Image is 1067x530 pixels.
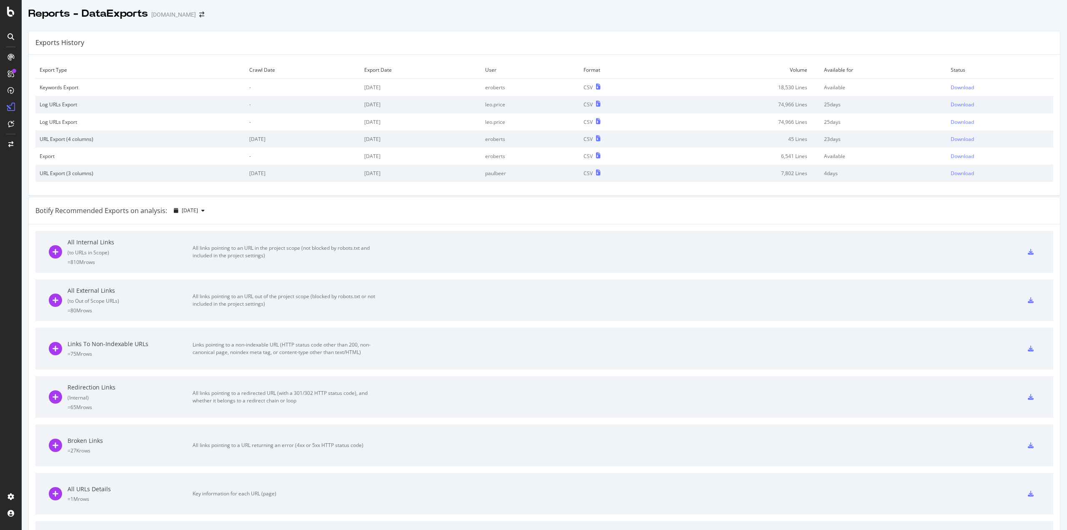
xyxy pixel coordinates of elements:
[68,340,193,348] div: Links To Non-Indexable URLs
[584,153,593,160] div: CSV
[193,341,380,356] div: Links pointing to a non-indexable URL (HTTP status code other than 200, non-canonical page, noind...
[481,131,579,148] td: eroberts
[665,165,820,182] td: 7,802 Lines
[951,118,974,126] div: Download
[360,165,481,182] td: [DATE]
[820,131,947,148] td: 23 days
[68,394,193,401] div: ( Internal )
[1028,297,1034,303] div: csv-export
[40,170,241,177] div: URL Export (3 columns)
[360,61,481,79] td: Export Date
[182,207,198,214] span: 2025 Aug. 8th
[68,350,193,357] div: = 75M rows
[1028,442,1034,448] div: csv-export
[193,244,380,259] div: All links pointing to an URL in the project scope (not blocked by robots.txt and included in the ...
[360,113,481,131] td: [DATE]
[951,170,974,177] div: Download
[40,153,241,160] div: Export
[584,118,593,126] div: CSV
[584,136,593,143] div: CSV
[28,7,148,21] div: Reports - DataExports
[245,113,361,131] td: -
[951,84,974,91] div: Download
[951,118,1049,126] a: Download
[481,61,579,79] td: User
[68,447,193,454] div: = 27K rows
[820,96,947,113] td: 25 days
[68,286,193,295] div: All External Links
[360,148,481,165] td: [DATE]
[68,485,193,493] div: All URLs Details
[151,10,196,19] div: [DOMAIN_NAME]
[951,136,974,143] div: Download
[245,131,361,148] td: [DATE]
[951,101,1049,108] a: Download
[360,79,481,96] td: [DATE]
[584,101,593,108] div: CSV
[68,437,193,445] div: Broken Links
[820,113,947,131] td: 25 days
[68,307,193,314] div: = 80M rows
[68,249,193,256] div: ( to URLs in Scope )
[481,96,579,113] td: leo.price
[665,113,820,131] td: 74,966 Lines
[35,38,84,48] div: Exports History
[1028,491,1034,497] div: csv-export
[68,495,193,502] div: = 1M rows
[199,12,204,18] div: arrow-right-arrow-left
[584,170,593,177] div: CSV
[1039,502,1059,522] iframe: Intercom live chat
[245,96,361,113] td: -
[193,293,380,308] div: All links pointing to an URL out of the project scope (blocked by robots.txt or not included in t...
[665,148,820,165] td: 6,541 Lines
[1028,346,1034,352] div: csv-export
[170,204,208,217] button: [DATE]
[40,136,241,143] div: URL Export (4 columns)
[824,84,942,91] div: Available
[481,79,579,96] td: eroberts
[1028,394,1034,400] div: csv-export
[951,84,1049,91] a: Download
[40,84,241,91] div: Keywords Export
[245,148,361,165] td: -
[820,165,947,182] td: 4 days
[820,61,947,79] td: Available for
[360,131,481,148] td: [DATE]
[68,259,193,266] div: = 810M rows
[360,96,481,113] td: [DATE]
[951,170,1049,177] a: Download
[665,79,820,96] td: 18,530 Lines
[1028,249,1034,255] div: csv-export
[579,61,665,79] td: Format
[665,131,820,148] td: 45 Lines
[35,61,245,79] td: Export Type
[481,148,579,165] td: eroberts
[68,404,193,411] div: = 65M rows
[245,61,361,79] td: Crawl Date
[481,113,579,131] td: leo.price
[35,206,167,216] div: Botify Recommended Exports on analysis:
[665,96,820,113] td: 74,966 Lines
[951,101,974,108] div: Download
[951,153,1049,160] a: Download
[193,442,380,449] div: All links pointing to a URL returning an error (4xx or 5xx HTTP status code)
[68,238,193,246] div: All Internal Links
[951,136,1049,143] a: Download
[68,383,193,392] div: Redirection Links
[40,118,241,126] div: Log URLs Export
[584,84,593,91] div: CSV
[68,297,193,304] div: ( to Out of Scope URLs )
[951,153,974,160] div: Download
[665,61,820,79] td: Volume
[824,153,942,160] div: Available
[193,490,380,497] div: Key information for each URL (page)
[245,79,361,96] td: -
[193,389,380,404] div: All links pointing to a redirected URL (with a 301/302 HTTP status code), and whether it belongs ...
[481,165,579,182] td: paulbeer
[245,165,361,182] td: [DATE]
[947,61,1053,79] td: Status
[40,101,241,108] div: Log URLs Export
